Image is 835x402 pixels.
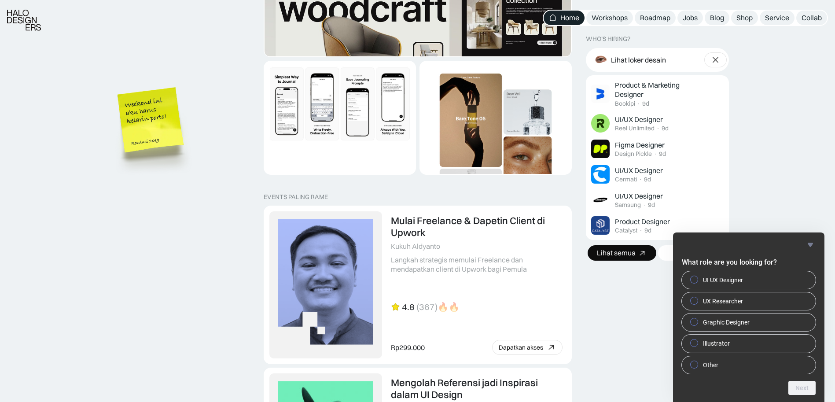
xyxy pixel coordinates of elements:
div: Samsung [615,201,641,209]
img: Job Image [591,85,610,103]
a: Dynamic Image [419,61,572,175]
div: Reel Unlimited [615,125,655,132]
div: Lihat semua [597,248,636,258]
div: 9d [642,100,649,107]
div: Workshops [592,13,628,22]
div: · [639,176,642,183]
div: · [643,201,646,209]
div: 9d [644,227,651,234]
div: 9d [659,150,666,158]
span: UX Researcher [703,297,743,306]
div: EVENTS PALING RAME [264,193,328,201]
div: · [637,100,640,107]
a: Home [544,11,585,25]
div: 9d [644,176,651,183]
button: Next question [788,381,816,395]
a: Shop [731,11,758,25]
a: Collab [796,11,827,25]
div: Lihat loker desain [611,55,666,64]
a: Job ImageUI/UX DesignerSamsung·9d [588,187,727,213]
div: WHO’S HIRING? [586,35,630,43]
img: Dynamic Image [265,62,415,146]
a: Jobs [677,11,703,25]
a: Job ImageUI/UX DesignerCermati·9d [588,162,727,187]
img: Job Image [591,216,610,235]
span: Graphic Designer [703,318,750,327]
div: Bookipi [615,100,635,107]
img: Job Image [591,114,610,133]
a: Job ImageFigma DesignerDesign Pickle·9d [588,136,727,162]
img: Job Image [591,165,610,184]
a: Job ImageProduct DesignerCatalyst·9d [588,213,727,238]
div: Shop [736,13,753,22]
span: UI UX Designer [703,276,743,284]
div: 9d [662,125,669,132]
a: Roadmap [635,11,676,25]
div: Product & Marketing Designer [615,81,705,99]
div: Rp299.000 [391,343,425,352]
span: Illustrator [703,339,730,348]
a: Service [760,11,795,25]
a: Job ImageProduct & Marketing DesignerBookipi·9d [588,77,727,111]
a: Post job [658,245,727,261]
div: Home [560,13,579,22]
div: Product Designer [615,217,670,226]
a: Dynamic Image [264,61,416,175]
div: UI/UX Designer [615,114,663,124]
button: Hide survey [805,240,816,250]
a: Blog [705,11,729,25]
a: Lihat semua [588,245,657,261]
div: What role are you looking for? [682,271,816,374]
img: Job Image [591,191,610,209]
a: Job ImageUI/UX DesignerReel Unlimited·9d [588,111,727,136]
div: What role are you looking for? [682,240,816,395]
div: UI/UX Designer [615,166,663,175]
a: Workshops [586,11,633,25]
div: Blog [710,13,724,22]
div: Figma Designer [615,140,665,149]
div: Jobs [683,13,698,22]
div: Collab [802,13,822,22]
div: Design Pickle [615,150,652,158]
div: Service [765,13,789,22]
a: Dapatkan akses [492,340,563,355]
div: 9d [648,201,655,209]
div: · [639,227,643,234]
div: · [654,150,657,158]
div: Dapatkan akses [499,344,543,351]
div: · [656,125,660,132]
div: Cermati [615,176,637,183]
img: Job Image [591,140,610,158]
div: Catalyst [615,227,637,234]
img: Dynamic Image [420,62,571,212]
h2: What role are you looking for? [682,257,816,268]
div: UI/UX Designer [615,191,663,200]
span: Other [703,361,718,369]
div: Roadmap [640,13,670,22]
